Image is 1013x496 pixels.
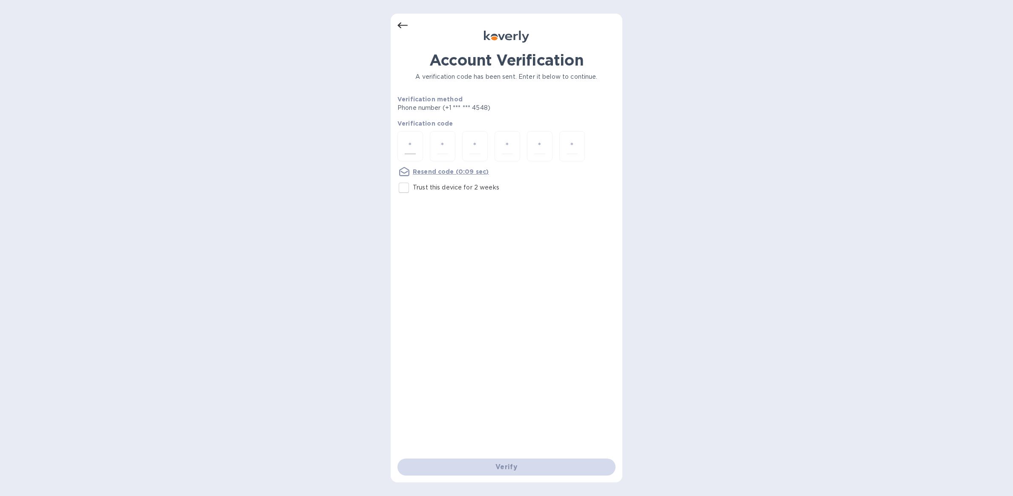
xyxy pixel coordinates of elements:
p: Phone number (+1 *** *** 4548) [397,103,555,112]
h1: Account Verification [397,51,616,69]
p: A verification code has been sent. Enter it below to continue. [397,72,616,81]
p: Verification code [397,119,616,128]
u: Resend code (0:09 sec) [413,168,489,175]
p: Trust this device for 2 weeks [413,183,499,192]
b: Verification method [397,96,463,103]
